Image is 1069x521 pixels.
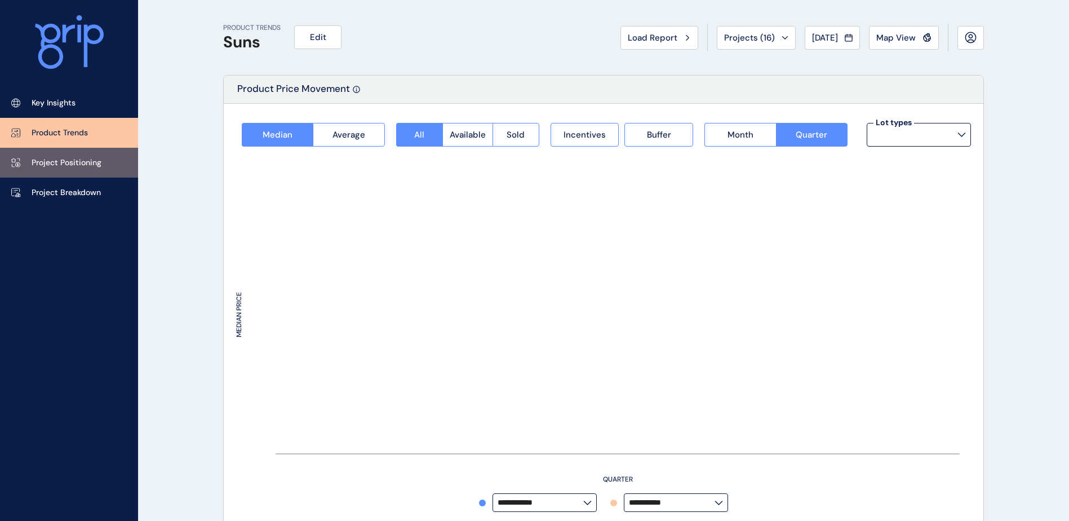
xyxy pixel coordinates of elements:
text: QUARTER [603,475,633,484]
span: Edit [310,32,326,43]
button: Map View [869,26,939,50]
button: Month [704,123,775,147]
button: Projects (16) [717,26,796,50]
p: Product Trends [32,127,88,139]
span: Quarter [796,129,827,140]
p: Project Breakdown [32,187,101,198]
h1: Suns [223,33,281,52]
button: Available [442,123,493,147]
span: Load Report [628,32,677,43]
p: Product Price Movement [237,82,350,103]
button: Edit [294,25,341,49]
span: Buffer [647,129,671,140]
label: Lot types [873,117,914,129]
span: Month [728,129,753,140]
span: All [414,129,424,140]
p: Key Insights [32,98,76,109]
span: Median [263,129,292,140]
span: Average [332,129,365,140]
button: Quarter [776,123,848,147]
button: [DATE] [805,26,860,50]
button: Incentives [551,123,619,147]
span: Available [450,129,486,140]
button: All [396,123,442,147]
button: Buffer [624,123,693,147]
span: Sold [507,129,525,140]
p: PRODUCT TRENDS [223,23,281,33]
button: Median [242,123,313,147]
button: Sold [493,123,539,147]
span: Incentives [564,129,606,140]
span: [DATE] [812,32,838,43]
button: Load Report [620,26,698,50]
span: Projects ( 16 ) [724,32,775,43]
p: Project Positioning [32,157,101,169]
span: Map View [876,32,916,43]
text: MEDIAN PRICE [234,292,243,337]
button: Average [313,123,384,147]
